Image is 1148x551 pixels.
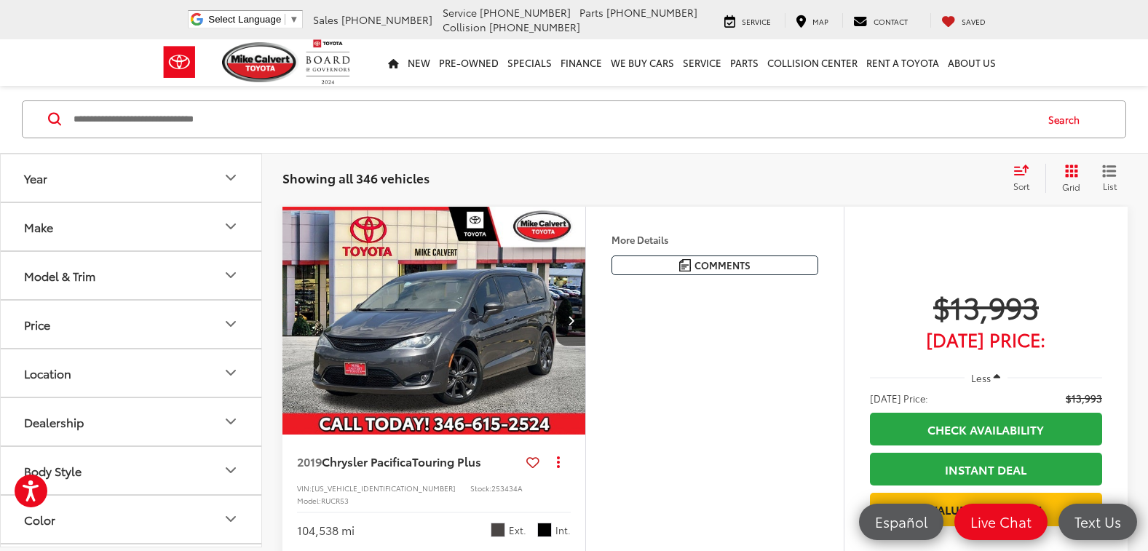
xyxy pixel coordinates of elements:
div: Body Style [222,462,240,480]
span: [PHONE_NUMBER] [341,12,432,27]
button: LocationLocation [1,349,263,397]
span: Sort [1013,180,1029,192]
div: Make [24,220,53,234]
span: $13,993 [1066,391,1102,405]
span: [PHONE_NUMBER] [489,20,580,34]
div: Dealership [24,415,84,429]
img: Toyota [152,39,207,86]
a: Home [384,39,403,86]
span: Service [443,5,477,20]
div: Price [222,316,240,333]
a: 2019Chrysler PacificaTouring Plus [297,453,520,469]
a: Español [859,504,943,540]
span: Showing all 346 vehicles [282,169,429,186]
span: Select Language [208,14,281,25]
span: [PHONE_NUMBER] [606,5,697,20]
span: Model: [297,495,321,506]
button: MakeMake [1,203,263,250]
span: Live Chat [963,512,1039,531]
span: Grid [1062,181,1080,193]
button: Search [1034,101,1101,138]
span: Touring Plus [412,453,481,469]
img: Mike Calvert Toyota [222,42,299,82]
span: List [1102,180,1117,192]
div: Color [222,511,240,528]
span: Contact [874,16,908,27]
div: Price [24,317,50,331]
span: Sales [313,12,339,27]
a: Collision Center [763,39,862,86]
button: DealershipDealership [1,398,263,445]
span: Saved [962,16,986,27]
a: About Us [943,39,1000,86]
div: Location [222,365,240,382]
h4: More Details [611,234,818,245]
span: Collision [443,20,486,34]
span: 253434A [491,483,523,493]
button: Comments [611,255,818,275]
a: Select Language​ [208,14,298,25]
div: 104,538 mi [297,522,355,539]
span: Less [971,371,991,384]
span: Parts [579,5,603,20]
img: 2019 Chrysler Pacifica Touring Plus [282,207,587,435]
div: Year [24,171,47,185]
span: Map [812,16,828,27]
span: [DATE] Price: [870,391,928,405]
img: Comments [679,259,691,271]
a: Instant Deal [870,453,1102,485]
span: ▼ [289,14,298,25]
span: Ext. [509,523,526,537]
button: Less [965,365,1008,391]
span: Int. [555,523,571,537]
span: Black [537,523,552,537]
span: Comments [694,258,751,272]
a: Pre-Owned [435,39,503,86]
span: Text Us [1067,512,1128,531]
a: Finance [556,39,606,86]
a: New [403,39,435,86]
span: Español [868,512,935,531]
div: Year [222,170,240,187]
button: Body StyleBody Style [1,447,263,494]
div: Color [24,512,55,526]
div: Model & Trim [24,269,95,282]
button: ColorColor [1,496,263,543]
a: Live Chat [954,504,1048,540]
a: Rent a Toyota [862,39,943,86]
span: $13,993 [870,288,1102,325]
span: VIN: [297,483,312,493]
button: Actions [545,449,571,475]
a: Specials [503,39,556,86]
span: Granite Crystal Metallic Clearcoat [491,523,505,537]
span: [PHONE_NUMBER] [480,5,571,20]
form: Search by Make, Model, or Keyword [72,102,1034,137]
span: RUCR53 [321,495,349,506]
div: Location [24,366,71,380]
a: WE BUY CARS [606,39,678,86]
a: Check Availability [870,413,1102,445]
div: Body Style [24,464,82,477]
div: Make [222,218,240,236]
button: Grid View [1045,164,1091,193]
a: Value Your Trade [870,493,1102,526]
a: Text Us [1058,504,1137,540]
span: Service [742,16,771,27]
div: 2019 Chrysler Pacifica Touring Plus 0 [282,207,587,435]
span: [DATE] Price: [870,332,1102,346]
button: Model & TrimModel & Trim [1,252,263,299]
span: dropdown dots [557,456,560,467]
button: Next image [556,295,585,346]
button: PricePrice [1,301,263,348]
div: Model & Trim [222,267,240,285]
a: Contact [842,13,919,28]
button: Select sort value [1006,164,1045,193]
a: Service [678,39,726,86]
a: 2019 Chrysler Pacifica Touring Plus2019 Chrysler Pacifica Touring Plus2019 Chrysler Pacifica Tour... [282,207,587,435]
a: My Saved Vehicles [930,13,997,28]
a: Map [785,13,839,28]
span: Stock: [470,483,491,493]
a: Service [713,13,782,28]
span: [US_VEHICLE_IDENTIFICATION_NUMBER] [312,483,456,493]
